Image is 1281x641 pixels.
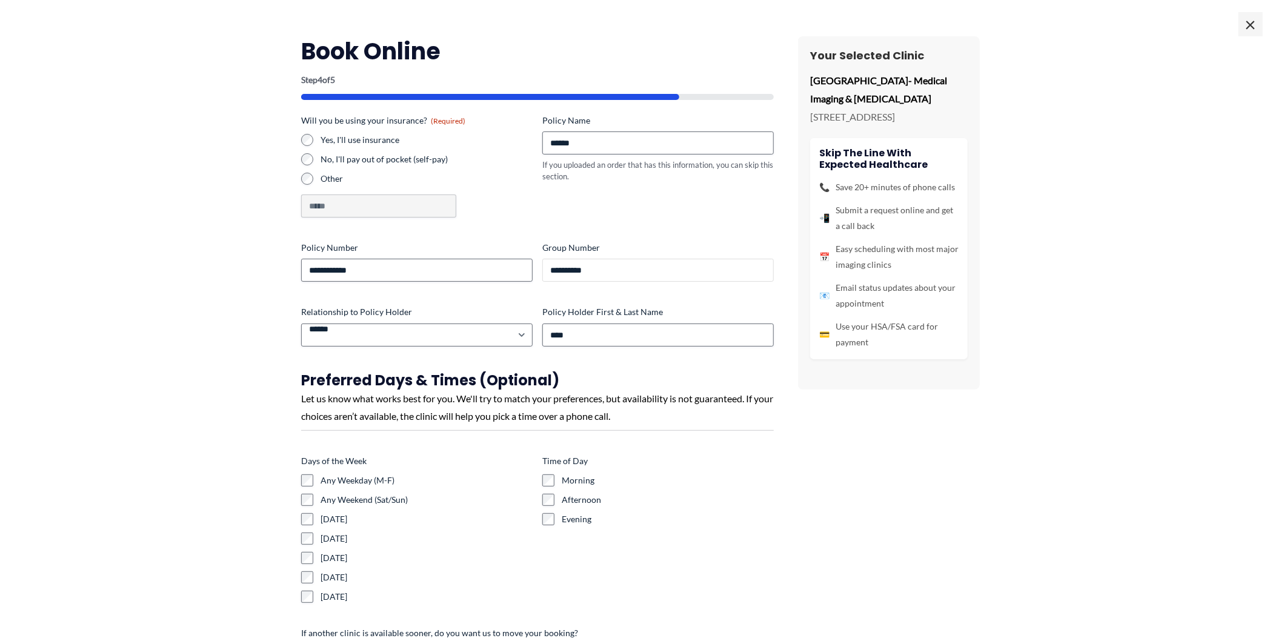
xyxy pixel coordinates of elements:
[819,210,830,226] span: 📲
[301,371,774,390] h3: Preferred Days & Times (Optional)
[330,75,335,85] span: 5
[301,242,533,254] label: Policy Number
[810,48,968,62] h3: Your Selected Clinic
[301,306,533,318] label: Relationship to Policy Holder
[321,571,533,583] label: [DATE]
[321,134,533,146] label: Yes, I'll use insurance
[301,194,456,218] input: Other Choice, please specify
[542,242,774,254] label: Group Number
[301,115,465,127] legend: Will you be using your insurance?
[562,494,774,506] label: Afternoon
[321,474,533,487] label: Any Weekday (M-F)
[819,288,830,304] span: 📧
[301,627,578,639] legend: If another clinic is available sooner, do you want us to move your booking?
[301,455,367,467] legend: Days of the Week
[819,202,959,234] li: Submit a request online and get a call back
[542,159,774,182] div: If you uploaded an order that has this information, you can skip this section.
[301,390,774,425] div: Let us know what works best for you. We'll try to match your preferences, but availability is not...
[562,474,774,487] label: Morning
[819,147,959,170] h4: Skip the line with Expected Healthcare
[542,455,588,467] legend: Time of Day
[321,533,533,545] label: [DATE]
[431,116,465,125] span: (Required)
[321,494,533,506] label: Any Weekend (Sat/Sun)
[810,71,968,107] p: [GEOGRAPHIC_DATA]- Medical Imaging & [MEDICAL_DATA]
[301,36,774,66] h2: Book Online
[318,75,322,85] span: 4
[810,108,968,126] p: [STREET_ADDRESS]
[321,513,533,525] label: [DATE]
[321,552,533,564] label: [DATE]
[321,153,533,165] label: No, I'll pay out of pocket (self-pay)
[819,241,959,273] li: Easy scheduling with most major imaging clinics
[562,513,774,525] label: Evening
[819,179,959,195] li: Save 20+ minutes of phone calls
[542,115,774,127] label: Policy Name
[321,173,533,185] label: Other
[819,280,959,311] li: Email status updates about your appointment
[1239,12,1263,36] span: ×
[819,319,959,350] li: Use your HSA/FSA card for payment
[819,179,830,195] span: 📞
[819,249,830,265] span: 📅
[819,327,830,342] span: 💳
[321,591,533,603] label: [DATE]
[542,306,774,318] label: Policy Holder First & Last Name
[301,76,774,84] p: Step of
